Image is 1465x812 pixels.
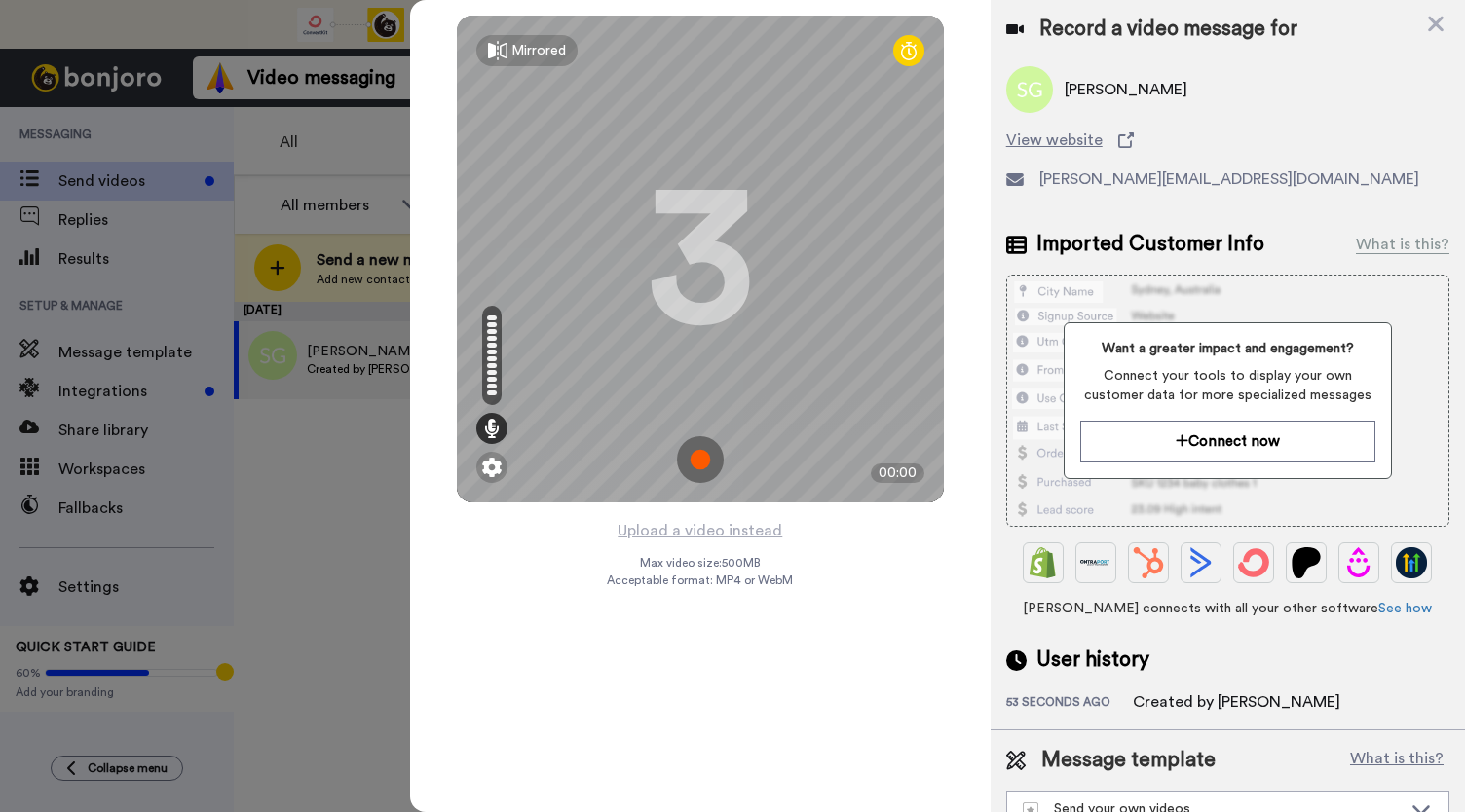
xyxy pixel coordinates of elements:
button: Connect now [1080,421,1375,462]
span: Imported Customer Info [1036,230,1264,259]
div: 3 [647,186,754,332]
span: Max video size: 500 MB [640,555,761,571]
span: Want a greater impact and engagement? [1080,339,1375,358]
a: See how [1378,602,1432,615]
button: What is this? [1344,746,1449,775]
img: Shopify [1028,547,1059,578]
span: [PERSON_NAME] connects with all your other software [1006,599,1449,618]
img: ic_record_start.svg [677,436,724,483]
img: Drip [1343,547,1374,578]
span: User history [1036,646,1149,675]
img: Ontraport [1080,547,1111,578]
div: 53 seconds ago [1006,694,1133,714]
span: [PERSON_NAME][EMAIL_ADDRESS][DOMAIN_NAME] [1039,167,1419,191]
img: ic_gear.svg [482,458,502,477]
img: ActiveCampaign [1185,547,1217,578]
button: Upload a video instead [612,518,788,543]
img: Patreon [1291,547,1322,578]
div: 00:00 [871,463,924,483]
img: ConvertKit [1238,547,1269,578]
img: Hubspot [1133,547,1164,578]
span: Connect your tools to display your own customer data for more specialized messages [1080,366,1375,405]
img: GoHighLevel [1396,547,1427,578]
div: What is this? [1356,233,1449,256]
div: Created by [PERSON_NAME] [1133,690,1340,714]
span: Message template [1041,746,1216,775]
span: Acceptable format: MP4 or WebM [607,572,793,588]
